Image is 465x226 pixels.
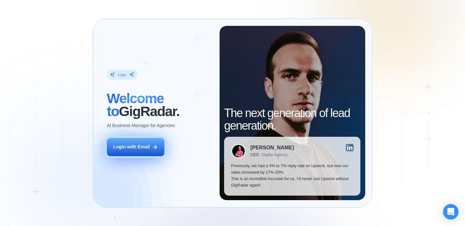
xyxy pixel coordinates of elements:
h2: The next generation of lead generation. [224,107,360,132]
div: CEO [250,153,259,157]
h2: ‍ GigRadar. [107,92,212,118]
div: Login with Email [113,144,150,150]
span: Welcome to [107,91,164,119]
div: Login [118,72,126,77]
p: AI Business Manager for Agencies [107,123,175,129]
button: Login with Email [107,138,164,156]
p: Previously, we had a 5% to 7% reply rate on Upwork, but now our sales increased by 17%-20%. This ... [231,163,354,188]
div: [PERSON_NAME] [250,145,294,150]
div: Open Intercom Messenger [443,204,459,220]
div: Digital Agency [262,153,287,157]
